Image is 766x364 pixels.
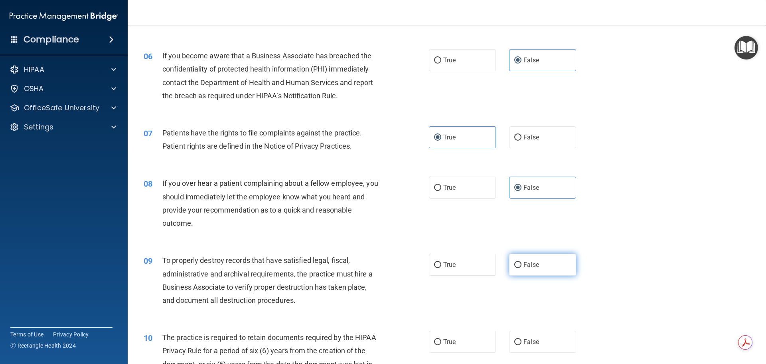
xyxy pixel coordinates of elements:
[434,339,441,345] input: True
[726,309,756,339] iframe: Drift Widget Chat Controller
[514,58,521,64] input: False
[10,8,118,24] img: PMB logo
[24,34,79,45] h4: Compliance
[24,65,44,74] p: HIPAA
[144,256,152,266] span: 09
[434,135,441,141] input: True
[434,58,441,64] input: True
[24,103,99,113] p: OfficeSafe University
[10,65,116,74] a: HIPAA
[443,261,456,269] span: True
[10,103,116,113] a: OfficeSafe University
[443,133,456,141] span: True
[162,179,378,227] span: If you over hear a patient complaining about a fellow employee, you should immediately let the em...
[162,129,362,150] span: Patients have the rights to file complaints against the practice. Patient rights are defined in t...
[144,52,152,61] span: 06
[144,333,152,343] span: 10
[514,185,521,191] input: False
[514,339,521,345] input: False
[434,185,441,191] input: True
[523,184,539,191] span: False
[523,261,539,269] span: False
[443,56,456,64] span: True
[434,262,441,268] input: True
[144,129,152,138] span: 07
[24,84,44,93] p: OSHA
[10,342,76,350] span: Ⓒ Rectangle Health 2024
[514,135,521,141] input: False
[523,56,539,64] span: False
[734,36,758,60] button: Open Resource Center
[523,338,539,346] span: False
[10,330,43,338] a: Terms of Use
[162,52,373,100] span: If you become aware that a Business Associate has breached the confidentiality of protected healt...
[24,122,53,132] p: Settings
[443,338,456,346] span: True
[10,122,116,132] a: Settings
[514,262,521,268] input: False
[162,256,373,304] span: To properly destroy records that have satisfied legal, fiscal, administrative and archival requir...
[443,184,456,191] span: True
[144,179,152,189] span: 08
[10,84,116,93] a: OSHA
[523,133,539,141] span: False
[53,330,89,338] a: Privacy Policy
